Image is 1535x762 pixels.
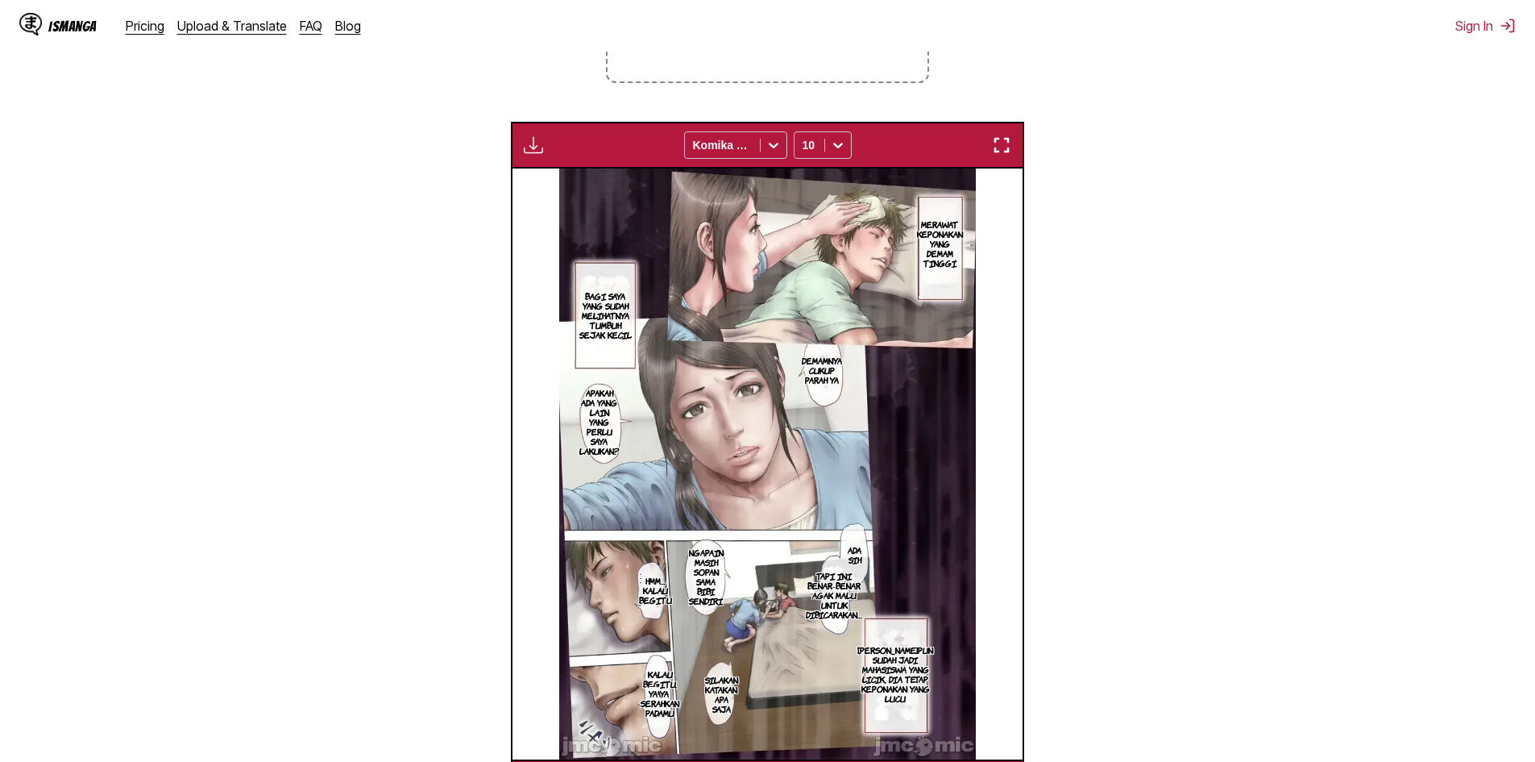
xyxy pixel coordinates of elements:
p: Silakan katakan apa saja [702,672,741,717]
p: Demamnya cukup parah ya [799,352,845,388]
img: Enter fullscreen [992,135,1011,155]
p: Hmm… kalau begitu [636,573,675,608]
button: Sign In [1455,18,1516,34]
p: Ada sih [844,542,865,568]
p: Ngapain masih sopan sama bibi sendiri [686,544,727,609]
p: Apakah ada yang lain yang perlu saya lakukan? [576,385,623,459]
p: Ya [645,685,661,702]
p: Bagi saya yang sudah melihatnya tumbuh sejak kecil [573,288,637,343]
a: Upload & Translate [177,18,287,34]
a: IsManga LogoIsManga [19,13,126,39]
a: Blog [335,18,361,34]
img: IsManga Logo [19,13,42,35]
div: IsManga [48,19,97,34]
p: [PERSON_NAME]pun sudah jadi mahasiswa yang licik, dia tetap keponakan yang lucu [854,642,936,706]
img: Download translated images [524,135,543,155]
p: Tapi ini benar-benar agak malu untuk dibicarakan… [803,568,865,623]
a: FAQ [300,18,322,34]
img: Manga Panel [559,169,977,760]
a: Pricing [126,18,164,34]
p: Merawat keponakan yang demam tinggi [914,216,966,271]
img: Sign out [1500,18,1516,34]
p: Kalau begitu, saya serahkan padamu [637,666,682,721]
